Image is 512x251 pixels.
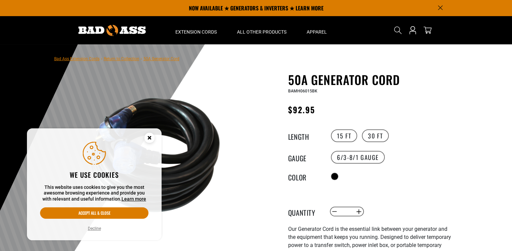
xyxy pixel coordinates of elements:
[54,56,100,61] a: Bad Ass Extension Cords
[392,25,403,36] summary: Search
[288,153,322,162] legend: Gauge
[40,207,148,219] button: Accept all & close
[175,29,217,35] span: Extension Cords
[288,172,322,181] legend: Color
[27,128,162,241] aside: Cookie Consent
[297,16,337,44] summary: Apparel
[227,16,297,44] summary: All Other Products
[40,170,148,179] h2: We use cookies
[288,73,453,87] h1: 50A Generator Cord
[288,103,315,116] span: $92.95
[78,25,146,36] img: Bad Ass Extension Cords
[143,56,179,61] span: 50A Generator Cord
[86,225,103,232] button: Decline
[165,16,227,44] summary: Extension Cords
[288,131,322,140] legend: Length
[288,89,317,93] span: BAMH06015BK
[307,29,327,35] span: Apparel
[237,29,286,35] span: All Other Products
[40,184,148,202] p: This website uses cookies to give you the most awesome browsing experience and provide you with r...
[331,129,357,142] label: 15 FT
[104,56,139,61] a: Return to Collection
[331,151,385,164] label: 6/3-8/1 Gauge
[362,129,389,142] label: 30 FT
[122,196,146,202] a: Learn more
[288,207,322,216] label: Quantity
[54,54,179,62] nav: breadcrumbs
[101,56,102,61] span: ›
[141,56,142,61] span: ›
